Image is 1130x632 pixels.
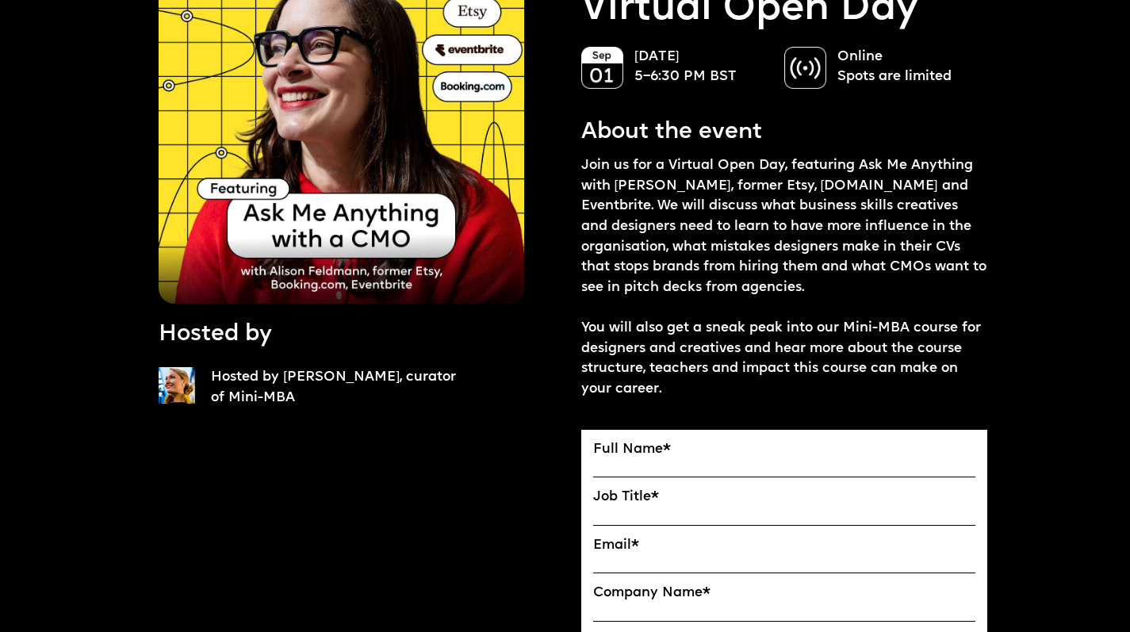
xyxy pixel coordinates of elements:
[593,538,976,554] label: Email
[837,47,971,87] p: Online Spots are limited
[211,367,458,408] p: Hosted by [PERSON_NAME], curator of Mini-MBA
[593,585,976,602] label: Company Name
[159,320,272,351] p: Hosted by
[593,489,976,506] label: Job Title
[593,442,976,458] label: Full Name
[634,47,768,87] p: [DATE] 5–6:30 PM BST
[581,117,762,149] p: About the event
[581,155,988,400] p: Join us for a Virtual Open Day, featuring Ask Me Anything with [PERSON_NAME], former Etsy, [DOMAI...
